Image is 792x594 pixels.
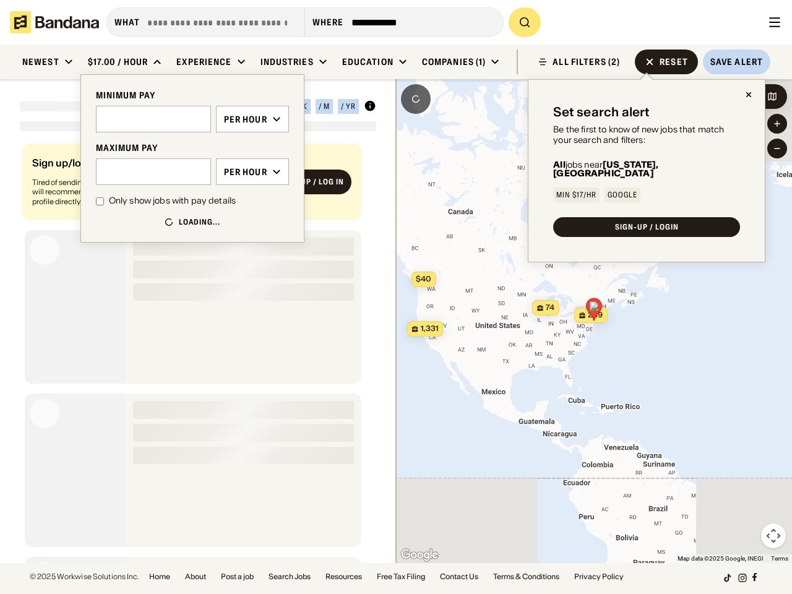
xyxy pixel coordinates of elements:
[109,195,236,207] div: Only show jobs with pay details
[422,56,486,67] div: Companies (1)
[32,158,264,178] div: Sign up/log in to get job matches
[224,114,267,125] div: Per hour
[22,56,59,67] div: Newest
[553,124,740,145] div: Be the first to know of new jobs that match your search and filters:
[710,56,763,67] div: Save Alert
[96,197,104,205] input: Only show jobs with pay details
[260,56,314,67] div: Industries
[114,17,140,28] div: what
[312,17,344,28] div: Where
[325,573,362,580] a: Resources
[399,547,440,563] img: Google
[556,191,596,199] div: Min $17/hr
[574,573,624,580] a: Privacy Policy
[30,573,139,580] div: © 2025 Workwise Solutions Inc.
[185,573,206,580] a: About
[553,159,658,179] b: [US_STATE], [GEOGRAPHIC_DATA]
[421,324,439,334] span: 1,331
[281,177,344,187] div: Sign up / Log in
[660,58,688,66] div: Reset
[493,573,559,580] a: Terms & Conditions
[32,178,264,207] div: Tired of sending out endless job applications? Bandana Match Team will recommend jobs tailored to...
[416,274,431,283] span: $40
[96,142,289,153] div: MAXIMUM PAY
[342,56,394,67] div: Education
[176,56,231,67] div: Experience
[10,11,99,33] img: Bandana logotype
[179,217,220,227] div: Loading...
[615,223,678,231] div: SIGN-UP / LOGIN
[319,103,330,110] div: / m
[224,166,267,178] div: Per hour
[678,555,764,562] span: Map data ©2025 Google, INEGI
[553,58,620,66] div: ALL FILTERS (2)
[341,103,356,110] div: / yr
[440,573,478,580] a: Contact Us
[553,105,650,119] div: Set search alert
[149,573,170,580] a: Home
[88,56,148,67] div: $17.00 / hour
[377,573,425,580] a: Free Tax Filing
[221,573,254,580] a: Post a job
[546,303,554,313] span: 74
[608,191,637,199] div: Google
[20,139,376,563] div: grid
[771,555,788,562] a: Terms (opens in new tab)
[269,573,311,580] a: Search Jobs
[553,159,565,170] b: All
[399,547,440,563] a: Open this area in Google Maps (opens a new window)
[761,523,786,548] button: Map camera controls
[553,160,740,178] div: jobs near
[96,90,289,101] div: MINIMUM PAY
